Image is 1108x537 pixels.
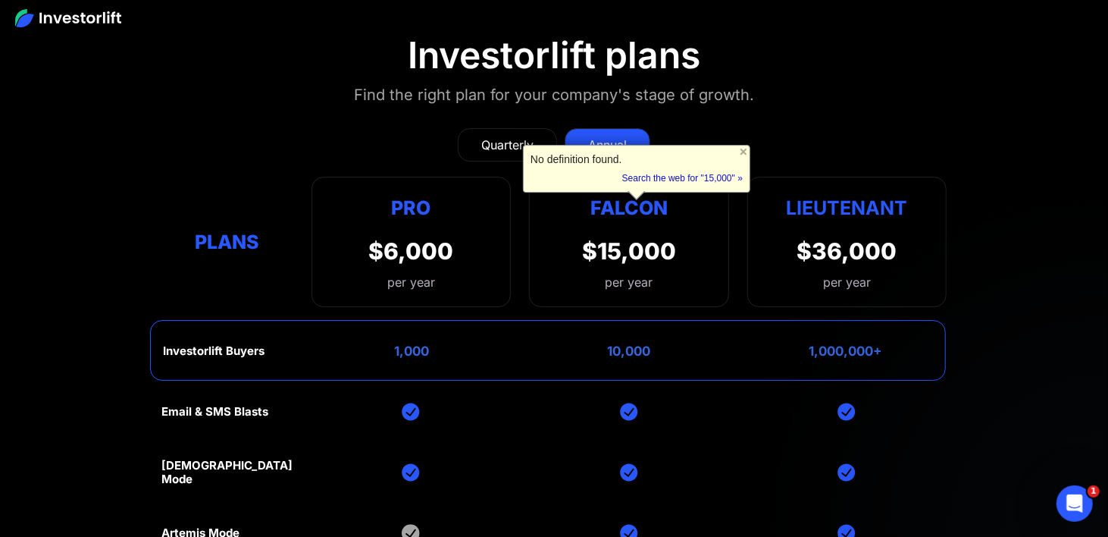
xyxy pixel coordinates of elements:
[1056,485,1093,522] iframe: Intercom live chat
[408,33,700,77] div: Investorlift plans
[605,273,653,291] div: per year
[161,405,268,419] div: Email & SMS Blasts
[1088,485,1100,498] span: 1
[368,193,453,222] div: Pro
[797,237,897,265] div: $36,000
[481,136,534,154] div: Quarterly
[163,344,264,358] div: Investorlift Buyers
[354,83,754,107] div: Find the right plan for your company's stage of growth.
[607,344,650,359] div: 10,000
[590,193,668,222] div: Falcon
[809,344,883,359] div: 1,000,000+
[394,344,429,359] div: 1,000
[368,273,453,291] div: per year
[823,273,871,291] div: per year
[786,196,907,219] strong: Lieutenant
[368,237,453,265] div: $6,000
[582,237,676,265] div: $15,000
[588,136,627,154] div: Annual
[161,459,293,486] div: [DEMOGRAPHIC_DATA] Mode
[161,228,293,257] div: Plans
